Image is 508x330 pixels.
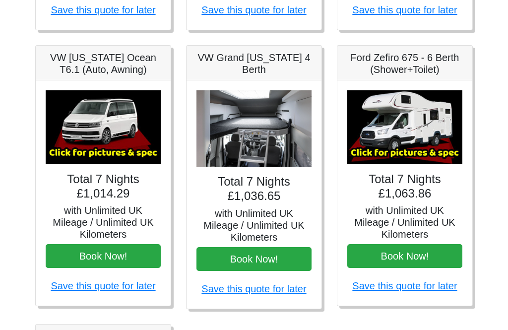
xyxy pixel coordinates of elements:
[352,280,457,291] a: Save this quote for later
[347,204,462,240] h5: with Unlimited UK Mileage / Unlimited UK Kilometers
[46,204,161,240] h5: with Unlimited UK Mileage / Unlimited UK Kilometers
[196,90,312,167] img: VW Grand California 4 Berth
[46,90,161,164] img: VW California Ocean T6.1 (Auto, Awning)
[196,207,312,243] h5: with Unlimited UK Mileage / Unlimited UK Kilometers
[196,247,312,271] button: Book Now!
[46,52,161,75] h5: VW [US_STATE] Ocean T6.1 (Auto, Awning)
[46,244,161,268] button: Book Now!
[352,4,457,15] a: Save this quote for later
[201,4,306,15] a: Save this quote for later
[51,280,155,291] a: Save this quote for later
[347,90,462,164] img: Ford Zefiro 675 - 6 Berth (Shower+Toilet)
[196,52,312,75] h5: VW Grand [US_STATE] 4 Berth
[347,172,462,201] h4: Total 7 Nights £1,063.86
[46,172,161,201] h4: Total 7 Nights £1,014.29
[51,4,155,15] a: Save this quote for later
[347,52,462,75] h5: Ford Zefiro 675 - 6 Berth (Shower+Toilet)
[347,244,462,268] button: Book Now!
[196,175,312,203] h4: Total 7 Nights £1,036.65
[201,283,306,294] a: Save this quote for later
